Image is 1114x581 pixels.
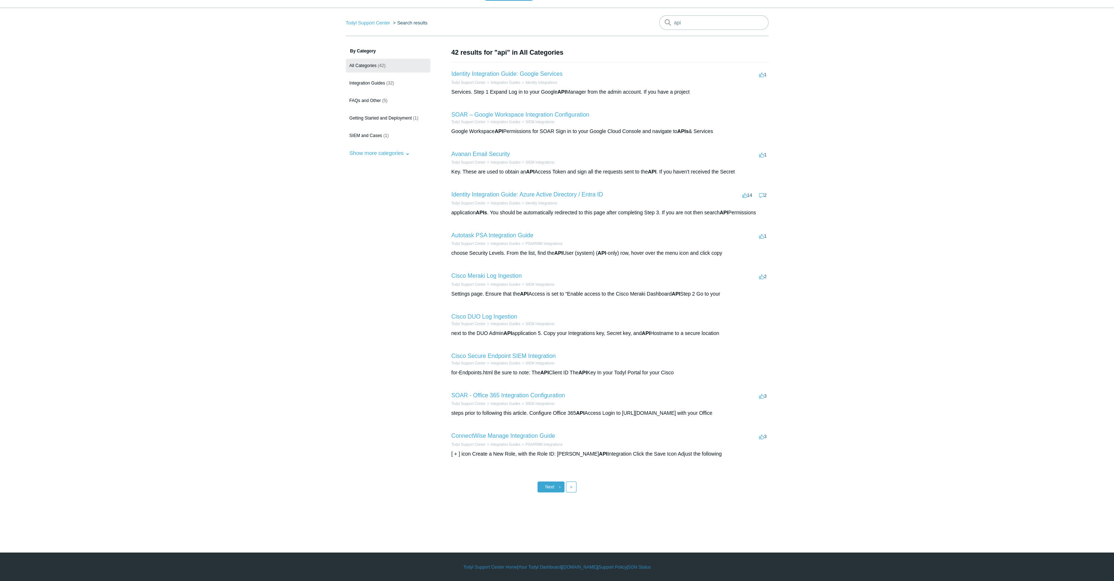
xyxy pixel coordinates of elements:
[525,282,554,286] a: SIEM Integrations
[599,451,607,457] em: API
[642,330,650,336] em: API
[452,128,769,135] div: Google Workspace Permissions for SOAR Sign in to your Google Cloud Console and navigate to & Serv...
[452,442,486,447] a: Todyl Support Center
[452,392,565,398] a: SOAR - Office 365 Integration Configuration
[490,160,520,164] a: Integration Guides
[391,20,427,26] li: Search results
[349,98,381,103] span: FAQs and Other
[346,129,430,143] a: SIEM and Cases (1)
[452,322,486,326] a: Todyl Support Center
[452,249,769,257] div: choose Security Levels. From the list, find the User (system) ( -only) row, hover over the menu i...
[346,111,430,125] a: Getting Started and Deployment (1)
[485,442,520,447] li: Integration Guides
[452,80,486,85] li: Todyl Support Center
[545,484,554,490] span: Next
[759,192,766,198] span: 2
[349,63,377,68] span: All Categories
[759,152,766,157] span: 1
[759,233,766,239] span: 1
[346,146,414,160] button: Show more categories
[526,169,534,175] em: API
[378,63,386,68] span: (42)
[452,200,486,206] li: Todyl Support Center
[485,360,520,366] li: Integration Guides
[413,116,418,121] span: (1)
[452,369,769,377] div: for-Endpoints.html Be sure to note: The Client ID The Key In your Todyl Portal for your Cisco
[346,76,430,90] a: Integration Guides (32)
[452,71,563,77] a: Identity Integration Guide: Google Services
[349,133,382,138] span: SIEM and Cases
[504,330,512,336] em: API
[677,128,688,134] em: APIs
[452,353,556,359] a: Cisco Secure Endpoint SIEM Integration
[520,241,563,246] li: PSA/RMM Integrations
[720,210,728,215] em: API
[525,160,554,164] a: SIEM Integrations
[452,442,486,447] li: Todyl Support Center
[452,120,486,124] a: Todyl Support Center
[386,81,394,86] span: (32)
[525,201,557,205] a: Identity Integrations
[346,59,430,73] a: All Categories (42)
[452,48,769,58] h1: 42 results for "api" in All Categories
[382,98,388,103] span: (5)
[520,321,554,327] li: SIEM Integrations
[538,481,564,492] a: Next
[485,200,520,206] li: Integration Guides
[520,80,557,85] li: Identity Integrations
[452,151,510,157] a: Avanan Email Security
[628,564,651,570] a: SGN Status
[759,72,766,77] span: 1
[452,191,603,198] a: Identity Integration Guide: Azure Active Directory / Entra ID
[452,160,486,165] li: Todyl Support Center
[452,402,486,406] a: Todyl Support Center
[349,81,385,86] span: Integration Guides
[485,160,520,165] li: Integration Guides
[452,313,517,320] a: Cisco DUO Log Ingestion
[562,564,597,570] a: [DOMAIN_NAME]
[490,201,520,205] a: Integration Guides
[452,88,769,96] div: Services. Step 1 Expand Log in to your Google Manager from the admin account. If you have a project
[452,330,769,337] div: next to the DUO Admin application 5. Copy your Integrations key, Secret key, and Hostname to a se...
[558,89,566,95] em: API
[463,564,517,570] a: Todyl Support Center Home
[759,434,766,439] span: 3
[525,361,554,365] a: SIEM Integrations
[598,564,626,570] a: Support Policy
[346,20,390,26] a: Todyl Support Center
[525,120,554,124] a: SIEM Integrations
[452,81,486,85] a: Todyl Support Center
[485,241,520,246] li: Integration Guides
[346,564,769,570] div: | | | |
[490,120,520,124] a: Integration Guides
[672,291,680,297] em: API
[518,564,561,570] a: Your Todyl Dashboard
[452,361,486,365] a: Todyl Support Center
[346,48,430,54] h3: By Category
[490,242,520,246] a: Integration Guides
[520,200,557,206] li: Identity Integrations
[452,209,769,217] div: application . You should be automatically redirected to this page after completing Step 3. If you...
[554,250,563,256] em: API
[452,242,486,246] a: Todyl Support Center
[659,15,769,30] input: Search
[452,273,522,279] a: Cisco Meraki Log Ingestion
[520,442,563,447] li: PSA/RMM Integrations
[648,169,656,175] em: API
[598,250,606,256] em: API
[452,112,590,118] a: SOAR – Google Workspace Integration Configuration
[485,401,520,406] li: Integration Guides
[485,282,520,287] li: Integration Guides
[525,81,557,85] a: Identity Integrations
[520,360,554,366] li: SIEM Integrations
[576,410,585,416] em: API
[525,242,563,246] a: PSA/RMM Integrations
[742,192,752,198] span: 14
[452,450,769,458] div: [ + ] icon Create a New Role, with the Role ID: [PERSON_NAME] Integration Click the Save Icon Adj...
[485,321,520,327] li: Integration Guides
[452,282,486,286] a: Todyl Support Center
[520,291,528,297] em: API
[520,401,554,406] li: SIEM Integrations
[452,290,769,298] div: Settings page. Ensure that the Access is set to “Enable access to the Cisco Meraki Dashboard Step...
[476,210,487,215] em: APIs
